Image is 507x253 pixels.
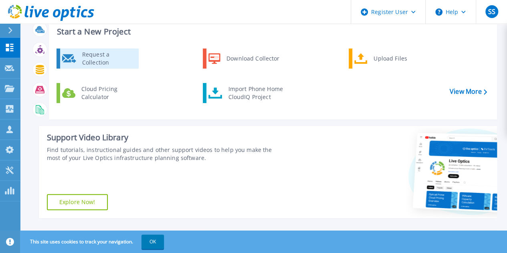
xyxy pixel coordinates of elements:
h3: Start a New Project [57,27,487,36]
div: Request a Collection [78,51,137,67]
a: Cloud Pricing Calculator [57,83,139,103]
a: Request a Collection [57,49,139,69]
a: Download Collector [203,49,285,69]
div: Find tutorials, instructional guides and other support videos to help you make the most of your L... [47,146,285,162]
a: Explore Now! [47,194,108,210]
div: Support Video Library [47,132,285,143]
div: Upload Files [370,51,429,67]
div: Cloud Pricing Calculator [77,85,137,101]
a: Upload Files [349,49,431,69]
span: SS [488,8,495,15]
div: Download Collector [222,51,283,67]
span: This site uses cookies to track your navigation. [22,235,164,249]
button: OK [141,235,164,249]
div: Import Phone Home CloudIQ Project [224,85,287,101]
a: View More [450,88,487,95]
